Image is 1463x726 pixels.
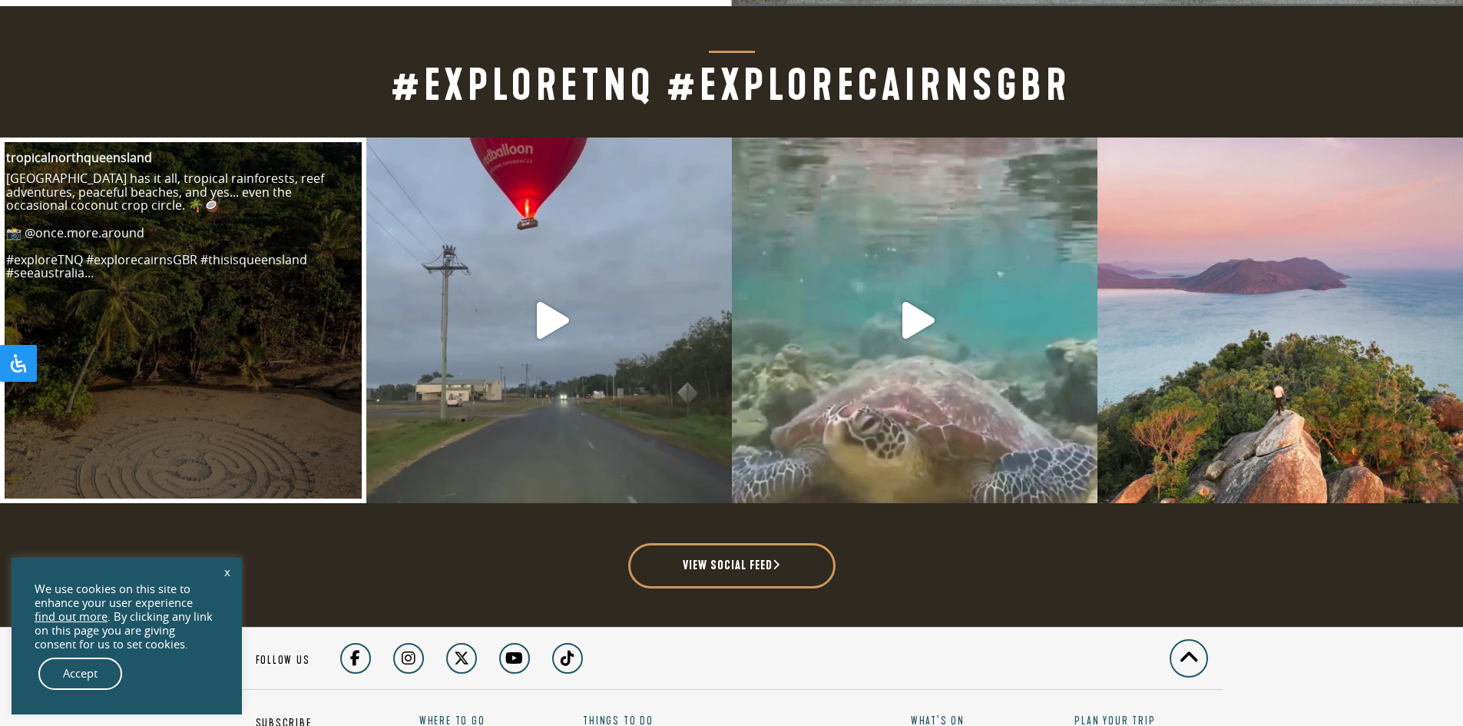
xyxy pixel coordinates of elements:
[217,555,238,588] a: x
[9,354,28,373] svg: Open Accessibility Panel
[256,653,310,675] h5: Follow us
[256,51,1208,111] h2: #exploreTNQ #explorecairnsGBR
[35,582,219,651] div: We use cookies on this site to enhance your user experience . By clicking any link on this page y...
[35,610,108,624] a: find out more
[628,543,836,588] a: View social feed
[6,149,152,189] a: tropicalnorthqueensland
[38,658,122,690] a: Accept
